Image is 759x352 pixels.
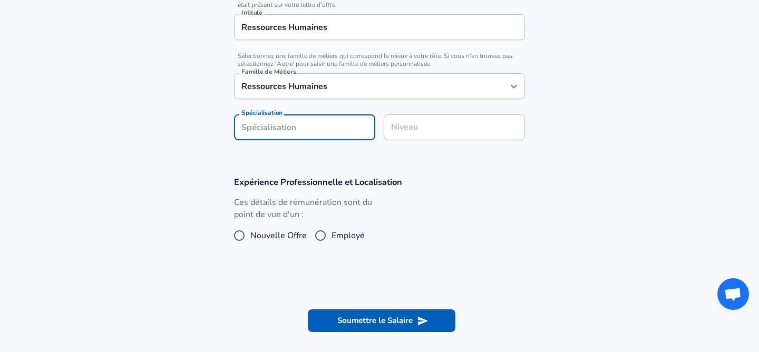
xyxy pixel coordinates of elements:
label: Intitulé [241,9,262,16]
button: Open [507,79,521,94]
span: Sélectionnez une famille de métiers qui correspond le mieux à votre rôle. Si vous n'en trouvez pa... [234,52,525,68]
button: Soumettre le Salaire [308,309,455,331]
label: Famille de Métiers [241,69,296,75]
input: Ingénieur Logiciel [239,78,504,94]
label: Ces détails de rémunération sont du point de vue d'un : [234,197,375,221]
div: Ouvrir le chat [717,278,749,310]
input: Ingénieur Logiciel [239,19,520,35]
input: Spécialisation [234,114,375,140]
span: Employé [332,229,365,242]
label: Spécialisation [241,110,283,116]
h3: Expérience Professionnelle et Localisation [234,176,525,188]
span: Nouvelle Offre [250,229,307,242]
input: L3 [388,119,520,135]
